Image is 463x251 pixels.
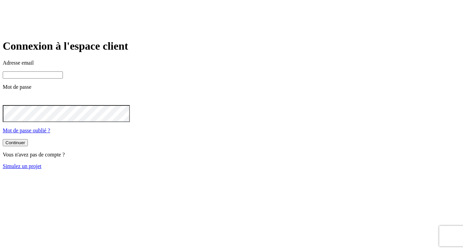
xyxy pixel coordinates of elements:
[5,140,25,145] div: Continuer
[3,128,50,133] a: Mot de passe oublié ?
[3,60,460,66] p: Adresse email
[3,152,460,158] p: Vous n'avez pas de compte ?
[3,163,41,169] a: Simulez un projet
[3,84,460,90] p: Mot de passe
[3,139,28,146] button: Continuer
[3,40,460,52] h1: Connexion à l'espace client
